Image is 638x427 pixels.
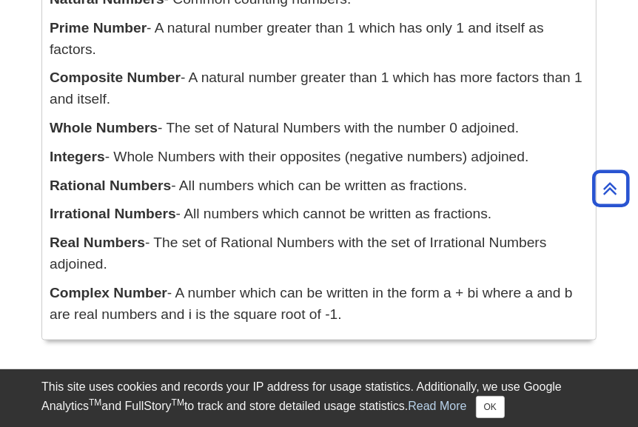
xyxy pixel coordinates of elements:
[476,396,505,418] button: Close
[50,285,167,300] b: Complex Number
[89,397,101,408] sup: TM
[50,70,181,85] b: Composite Number
[50,20,147,36] b: Prime Number
[172,397,184,408] sup: TM
[50,206,176,221] b: Irrational Numbers
[41,378,597,418] div: This site uses cookies and records your IP address for usage statistics. Additionally, we use Goo...
[50,147,588,168] p: - Whole Numbers with their opposites (negative numbers) adjoined.
[50,118,588,139] p: - The set of Natural Numbers with the number 0 adjoined.
[587,178,634,198] a: Back to Top
[50,235,145,250] b: Real Numbers
[50,283,588,326] p: - A number which can be written in the form a + bi where a and b are real numbers and i is the sq...
[408,400,466,412] a: Read More
[50,120,158,135] b: Whole Numbers
[50,149,105,164] b: Integers
[50,18,588,61] p: - A natural number greater than 1 which has only 1 and itself as factors.
[50,178,171,193] b: Rational Numbers
[50,67,588,110] p: - A natural number greater than 1 which has more factors than 1 and itself.
[50,175,588,197] p: - All numbers which can be written as fractions.
[50,232,588,275] p: - The set of Rational Numbers with the set of Irrational Numbers adjoined.
[50,204,588,225] p: - All numbers which cannot be written as fractions.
